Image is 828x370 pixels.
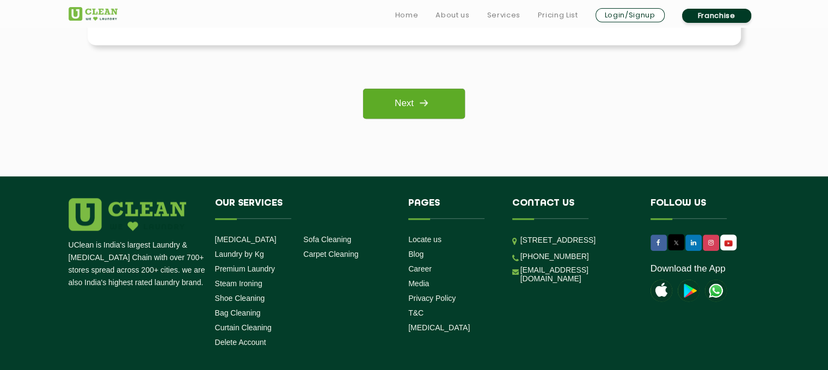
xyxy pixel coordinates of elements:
[69,198,186,231] img: logo.png
[538,9,578,22] a: Pricing List
[408,279,429,288] a: Media
[408,198,496,219] h4: Pages
[651,280,672,301] img: apple-icon.png
[408,309,424,317] a: T&C
[512,198,634,219] h4: Contact us
[705,280,727,301] img: UClean Laundry and Dry Cleaning
[682,9,751,23] a: Franchise
[69,7,118,21] img: UClean Laundry and Dry Cleaning
[520,266,634,283] a: [EMAIL_ADDRESS][DOMAIN_NAME]
[408,235,441,244] a: Locate us
[215,309,261,317] a: Bag Cleaning
[215,198,392,219] h4: Our Services
[721,237,735,249] img: UClean Laundry and Dry Cleaning
[520,234,634,246] p: [STREET_ADDRESS]
[408,323,470,332] a: [MEDICAL_DATA]
[69,239,207,289] p: UClean is India's largest Laundry & [MEDICAL_DATA] Chain with over 700+ stores spread across 200+...
[414,93,433,113] img: right_icon.png
[215,338,266,347] a: Delete Account
[303,235,351,244] a: Sofa Cleaning
[651,263,726,274] a: Download the App
[436,9,469,22] a: About us
[215,279,262,288] a: Steam Ironing
[303,250,358,258] a: Carpet Cleaning
[363,89,465,119] a: Next
[408,250,424,258] a: Blog
[408,264,432,273] a: Career
[215,235,277,244] a: [MEDICAL_DATA]
[408,294,456,303] a: Privacy Policy
[651,198,746,219] h4: Follow us
[596,8,665,22] a: Login/Signup
[215,323,272,332] a: Curtain Cleaning
[520,252,589,261] a: [PHONE_NUMBER]
[487,9,520,22] a: Services
[215,250,264,258] a: Laundry by Kg
[215,294,265,303] a: Shoe Cleaning
[215,264,275,273] a: Premium Laundry
[678,280,700,301] img: playstoreicon.png
[395,9,419,22] a: Home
